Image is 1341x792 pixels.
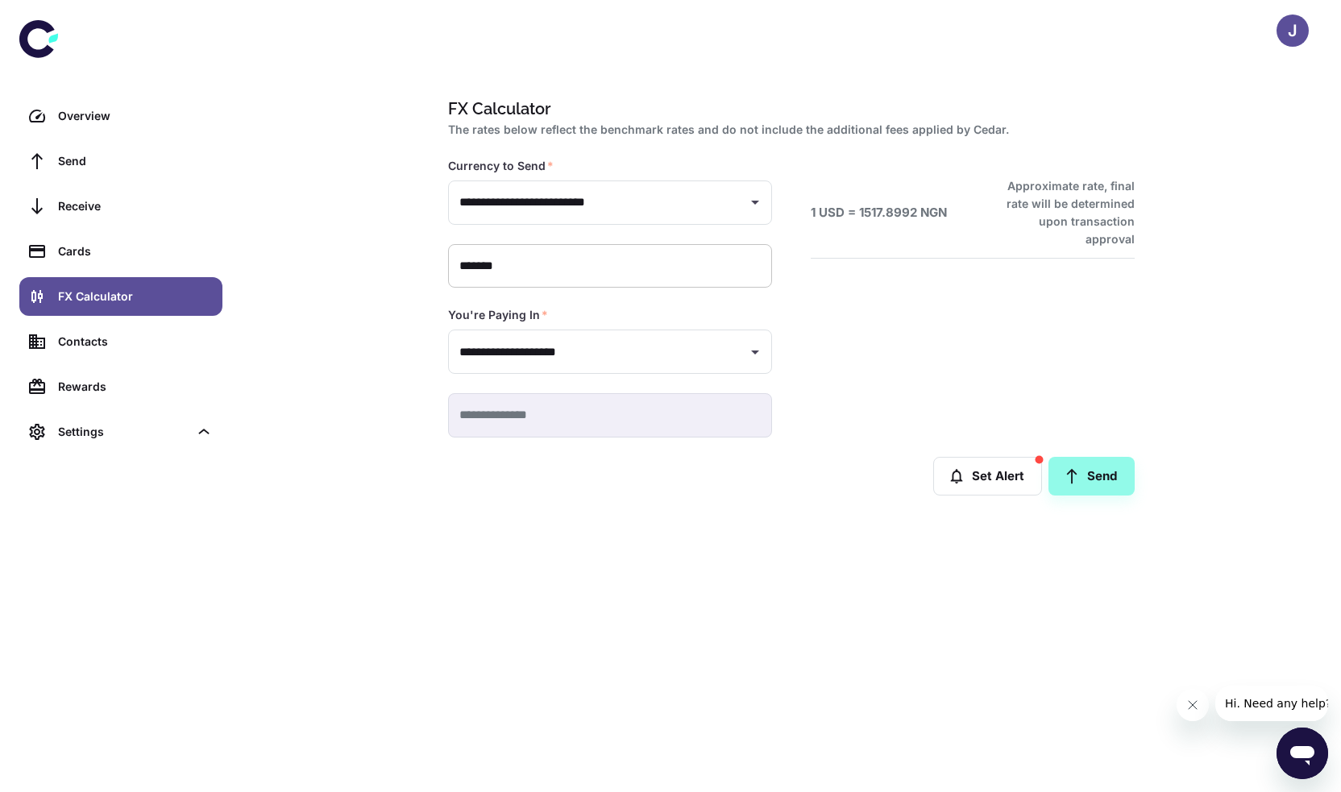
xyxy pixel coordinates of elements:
[744,191,766,214] button: Open
[58,423,189,441] div: Settings
[58,152,213,170] div: Send
[58,197,213,215] div: Receive
[19,142,222,180] a: Send
[19,322,222,361] a: Contacts
[19,367,222,406] a: Rewards
[19,277,222,316] a: FX Calculator
[933,457,1042,496] button: Set Alert
[10,11,116,24] span: Hi. Need any help?
[1048,457,1135,496] a: Send
[58,333,213,350] div: Contacts
[811,204,947,222] h6: 1 USD = 1517.8992 NGN
[1277,15,1309,47] button: J
[19,97,222,135] a: Overview
[1277,728,1328,779] iframe: Button to launch messaging window
[58,107,213,125] div: Overview
[448,158,554,174] label: Currency to Send
[448,97,1128,121] h1: FX Calculator
[58,378,213,396] div: Rewards
[19,413,222,451] div: Settings
[19,187,222,226] a: Receive
[58,243,213,260] div: Cards
[58,288,213,305] div: FX Calculator
[1215,686,1328,721] iframe: Message from company
[19,232,222,271] a: Cards
[989,177,1135,248] h6: Approximate rate, final rate will be determined upon transaction approval
[448,307,548,323] label: You're Paying In
[744,341,766,363] button: Open
[1177,689,1209,721] iframe: Close message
